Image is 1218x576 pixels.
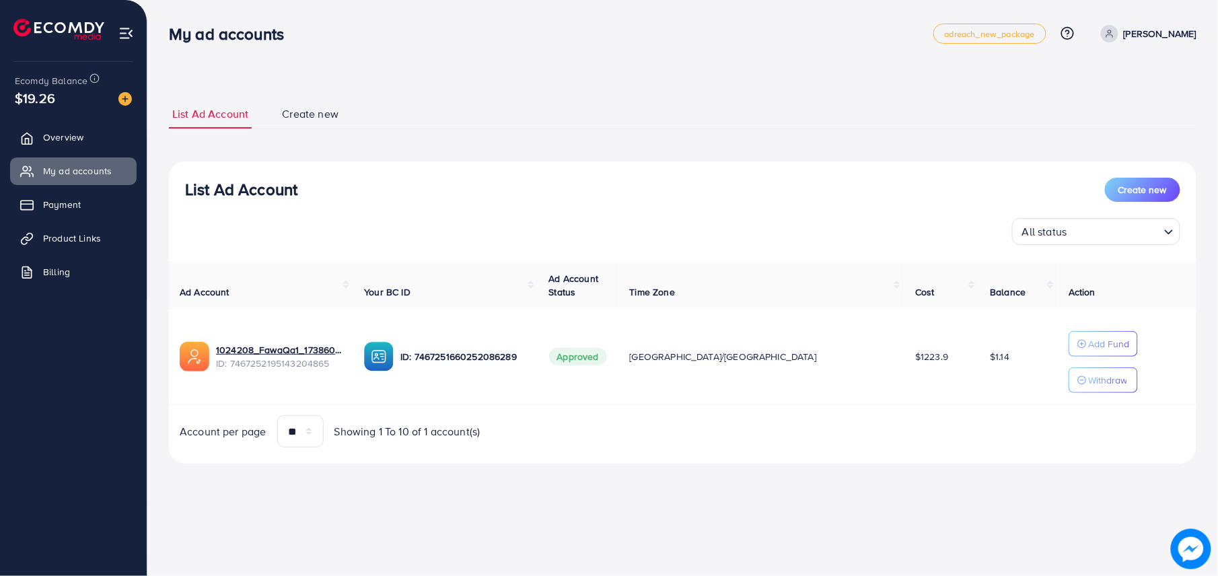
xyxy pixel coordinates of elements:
img: ic-ads-acc.e4c84228.svg [180,342,209,371]
span: ID: 7467252195143204865 [216,357,343,370]
span: Cost [915,285,935,299]
span: Create new [282,106,338,122]
img: menu [118,26,134,41]
span: My ad accounts [43,164,112,178]
span: Create new [1118,183,1167,196]
span: Ad Account [180,285,229,299]
span: Account per page [180,424,266,439]
span: Billing [43,265,70,279]
span: adreach_new_package [945,30,1035,38]
img: logo [13,19,104,40]
span: Time Zone [630,285,675,299]
span: $1223.9 [915,350,948,363]
span: Ad Account Status [549,272,599,299]
a: 1024208_FawaQa1_1738605147168 [216,343,343,357]
span: Showing 1 To 10 of 1 account(s) [334,424,480,439]
span: Balance [990,285,1026,299]
a: [PERSON_NAME] [1096,25,1196,42]
span: Action [1069,285,1096,299]
span: List Ad Account [172,106,248,122]
div: Search for option [1012,218,1180,245]
p: ID: 7467251660252086289 [400,349,527,365]
button: Withdraw [1069,367,1138,393]
span: $19.26 [15,88,55,108]
h3: My ad accounts [169,24,295,44]
img: ic-ba-acc.ded83a64.svg [364,342,394,371]
a: Billing [10,258,137,285]
button: Add Fund [1069,331,1138,357]
img: image [1171,529,1211,569]
a: Product Links [10,225,137,252]
span: Ecomdy Balance [15,74,87,87]
input: Search for option [1071,219,1159,242]
p: Withdraw [1088,372,1127,388]
span: Product Links [43,231,101,245]
div: <span class='underline'>1024208_FawaQa1_1738605147168</span></br>7467252195143204865 [216,343,343,371]
span: [GEOGRAPHIC_DATA]/[GEOGRAPHIC_DATA] [630,350,817,363]
span: $1.14 [990,350,1009,363]
span: Your BC ID [364,285,410,299]
span: Overview [43,131,83,144]
a: My ad accounts [10,157,137,184]
button: Create new [1105,178,1180,202]
p: Add Fund [1088,336,1129,352]
span: Approved [549,348,607,365]
h3: List Ad Account [185,180,297,199]
a: adreach_new_package [933,24,1046,44]
img: image [118,92,132,106]
span: All status [1019,222,1070,242]
a: Payment [10,191,137,218]
a: Overview [10,124,137,151]
span: Payment [43,198,81,211]
p: [PERSON_NAME] [1124,26,1196,42]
